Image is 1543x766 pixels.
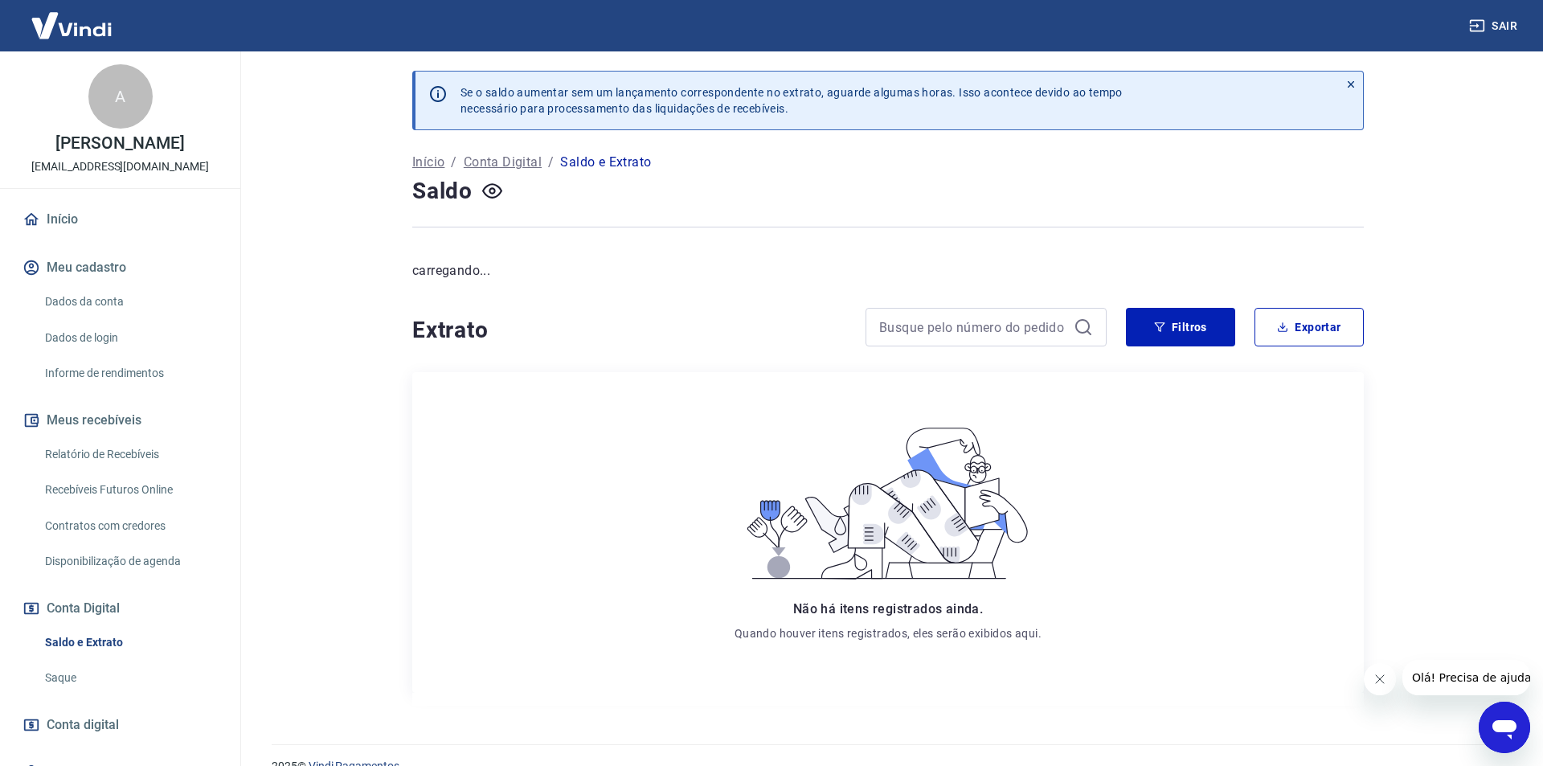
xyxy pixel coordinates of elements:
[10,11,135,24] span: Olá! Precisa de ajuda?
[19,250,221,285] button: Meu cadastro
[19,403,221,438] button: Meus recebíveis
[464,153,542,172] a: Conta Digital
[1479,702,1530,753] iframe: Botão para abrir a janela de mensagens
[560,153,651,172] p: Saldo e Extrato
[39,473,221,506] a: Recebíveis Futuros Online
[1254,308,1364,346] button: Exportar
[451,153,456,172] p: /
[412,153,444,172] a: Início
[39,285,221,318] a: Dados da conta
[1402,660,1530,695] iframe: Mensagem da empresa
[39,662,221,694] a: Saque
[412,175,473,207] h4: Saldo
[1466,11,1524,41] button: Sair
[39,322,221,354] a: Dados de login
[39,510,221,543] a: Contratos com credores
[39,357,221,390] a: Informe de rendimentos
[47,714,119,736] span: Conta digital
[55,135,184,152] p: [PERSON_NAME]
[412,314,846,346] h4: Extrato
[412,261,1364,281] p: carregando...
[19,707,221,743] a: Conta digital
[19,1,124,50] img: Vindi
[1364,663,1396,695] iframe: Fechar mensagem
[39,438,221,471] a: Relatório de Recebíveis
[735,625,1042,641] p: Quando houver itens registrados, eles serão exibidos aqui.
[793,601,983,616] span: Não há itens registrados ainda.
[1126,308,1235,346] button: Filtros
[39,545,221,578] a: Disponibilização de agenda
[31,158,209,175] p: [EMAIL_ADDRESS][DOMAIN_NAME]
[548,153,554,172] p: /
[19,202,221,237] a: Início
[460,84,1123,117] p: Se o saldo aumentar sem um lançamento correspondente no extrato, aguarde algumas horas. Isso acon...
[88,64,153,129] div: A
[879,315,1067,339] input: Busque pelo número do pedido
[19,591,221,626] button: Conta Digital
[39,626,221,659] a: Saldo e Extrato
